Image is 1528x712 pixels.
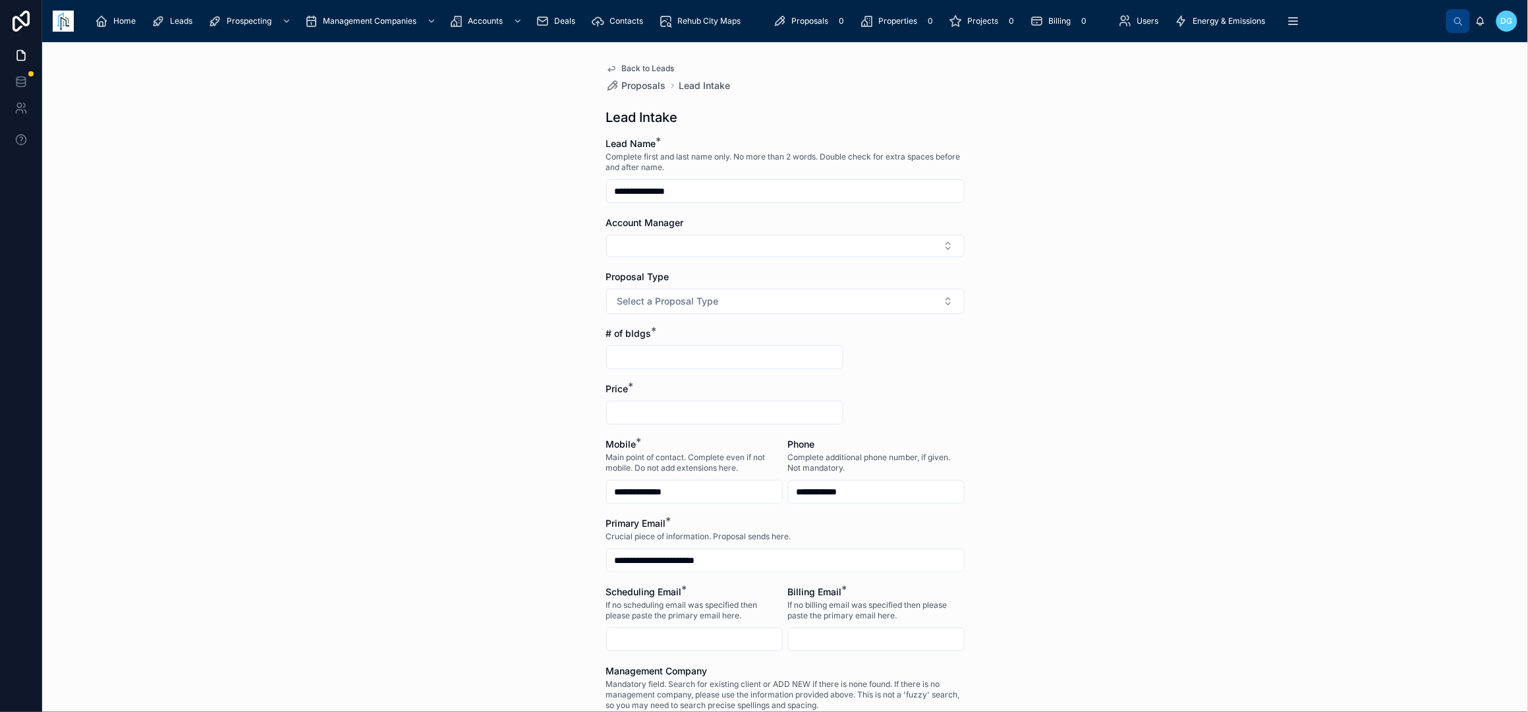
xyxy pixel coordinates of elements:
button: Select Button [606,235,965,257]
a: Projects0 [945,9,1023,33]
span: Primary Email [606,518,666,529]
a: Home [91,9,145,33]
span: Projects [967,16,998,26]
span: Home [113,16,136,26]
div: 0 [922,13,938,29]
a: Proposals0 [769,9,853,33]
span: Prospecting [227,16,271,26]
a: Users [1115,9,1168,33]
span: Management Company [606,665,708,676]
div: 0 [834,13,849,29]
span: Billing Email [788,586,842,597]
span: Lead Name [606,138,656,149]
span: Main point of contact. Complete even if not mobile. Do not add extensions here. [606,452,783,473]
span: Crucial piece of information. Proposal sends here. [606,531,791,542]
a: Rehub City Maps [655,9,750,33]
img: App logo [53,11,74,32]
span: Billing [1048,16,1071,26]
span: Contacts [609,16,643,26]
span: If no scheduling email was specified then please paste the primary email here. [606,600,783,621]
a: Proposals [606,79,666,92]
a: Properties0 [856,9,942,33]
h1: Lead Intake [606,108,678,127]
a: Contacts [587,9,652,33]
span: Select a Proposal Type [617,295,719,308]
button: Select Button [606,289,965,314]
span: Mandatory field. Search for existing client or ADD NEW if there is none found. If there is no man... [606,679,965,711]
span: Rehub City Maps [677,16,741,26]
div: 0 [1076,13,1092,29]
span: Phone [788,438,815,450]
span: Proposal Type [606,271,669,282]
span: Deals [554,16,575,26]
span: Energy & Emissions [1193,16,1266,26]
span: Users [1137,16,1159,26]
a: Leads [148,9,202,33]
span: Proposals [791,16,828,26]
a: Billing0 [1026,9,1096,33]
span: Account Manager [606,217,684,228]
span: Management Companies [323,16,416,26]
span: Leads [170,16,192,26]
span: Complete first and last name only. No more than 2 words. Double check for extra spaces before and... [606,152,965,173]
div: scrollable content [84,7,1446,36]
a: Management Companies [300,9,443,33]
span: Accounts [468,16,503,26]
a: Back to Leads [606,63,675,74]
a: Deals [532,9,584,33]
span: Properties [878,16,917,26]
span: Proposals [622,79,666,92]
span: Price [606,383,629,394]
div: 0 [1004,13,1019,29]
span: # of bldgs [606,328,652,339]
span: Complete additional phone number, if given. Not mandatory. [788,452,965,473]
a: Lead Intake [679,79,731,92]
a: Accounts [445,9,529,33]
span: Mobile [606,438,637,450]
span: Scheduling Email [606,586,682,597]
span: If no billing email was specified then please paste the primary email here. [788,600,965,621]
a: Energy & Emissions [1171,9,1275,33]
span: DG [1501,16,1513,26]
a: Prospecting [204,9,298,33]
span: Back to Leads [622,63,675,74]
